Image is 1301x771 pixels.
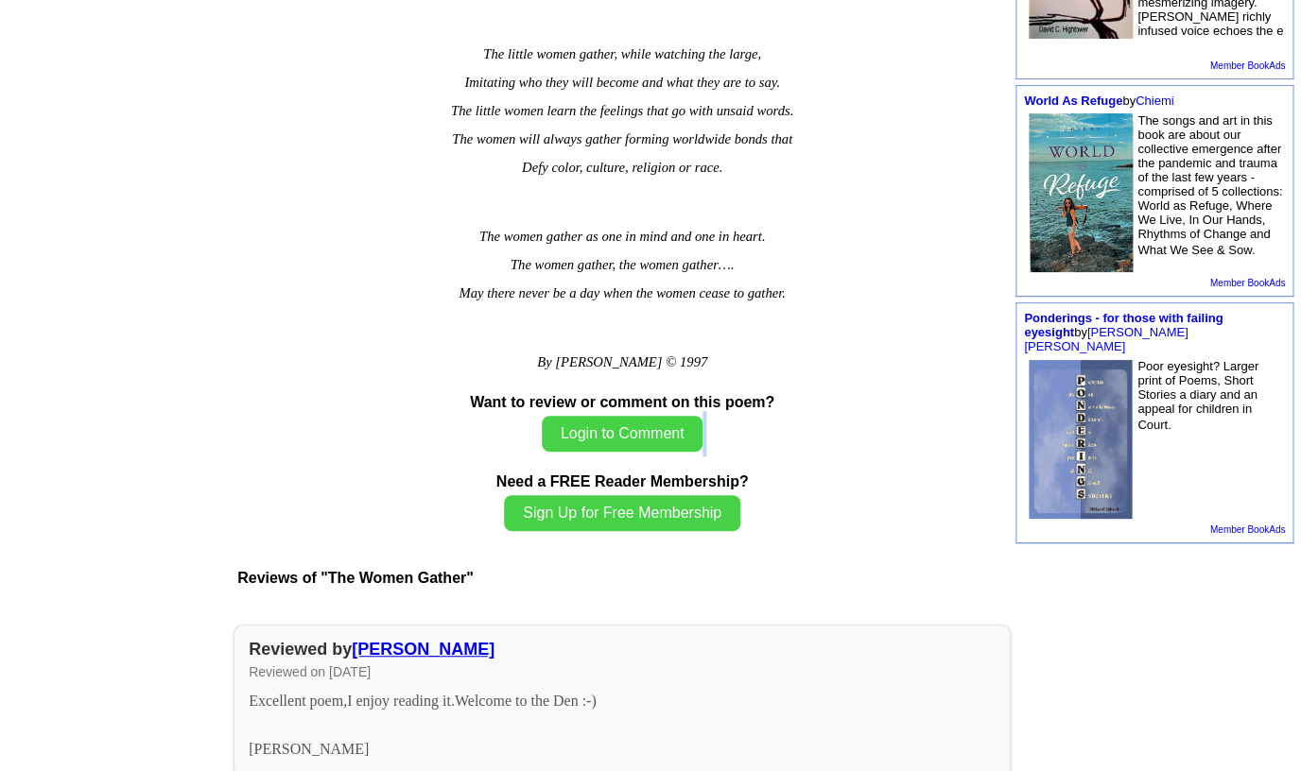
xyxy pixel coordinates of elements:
button: Login to Comment [542,416,703,452]
i: Defy color, culture, religion or race. [522,160,722,175]
font: Reviews of "The Women Gather" [237,570,474,586]
i: The little women gather, while watching the large, [483,46,761,61]
font: by [1024,311,1223,353]
img: 13749.jpg [1029,359,1133,519]
img: 79828.jpg [1029,113,1133,272]
div: Excellent poem,I enjoy reading it.Welcome to the Den :-) [PERSON_NAME] [249,689,996,762]
i: Imitating who they will become and what they are to say. [464,75,780,90]
a: Member BookAds [1210,524,1285,535]
font: by [1024,94,1173,108]
div: Reviewed by [249,640,996,660]
i: The little women learn the feelings that go with unsaid words. [451,103,793,118]
i: By [PERSON_NAME] © 1997 [537,354,707,369]
a: Member BookAds [1210,278,1285,288]
a: Member BookAds [1210,60,1285,71]
a: Ponderings - for those with failing eyesight [1024,311,1223,339]
a: [PERSON_NAME] [PERSON_NAME] [1024,325,1188,353]
i: The women gather as one in mind and one in heart. [479,229,765,244]
b: Want to review or comment on this poem? [470,394,774,410]
i: May there never be a day when the women cease to gather. [459,285,785,300]
i: The women gather, the women gather…. [511,257,735,272]
a: World As Refuge [1024,94,1122,108]
i: The women will always gather forming worldwide bonds that [452,131,792,146]
a: [PERSON_NAME] [352,640,494,659]
a: Login to Comment [542,425,703,441]
b: Need a FREE Reader Membership? [496,473,749,489]
font: Poor eyesight? Larger print of Poems, Short Stories a diary and an appeal for children in Court. [1137,359,1258,432]
button: Sign Up for Free Membership [504,495,740,531]
a: Sign Up for Free Membership [504,505,740,521]
font: The songs and art in this book are about our collective emergence after the pandemic and trauma o... [1137,113,1282,257]
div: Reviewed on [DATE] [249,664,996,679]
a: Chiemi [1136,94,1173,108]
